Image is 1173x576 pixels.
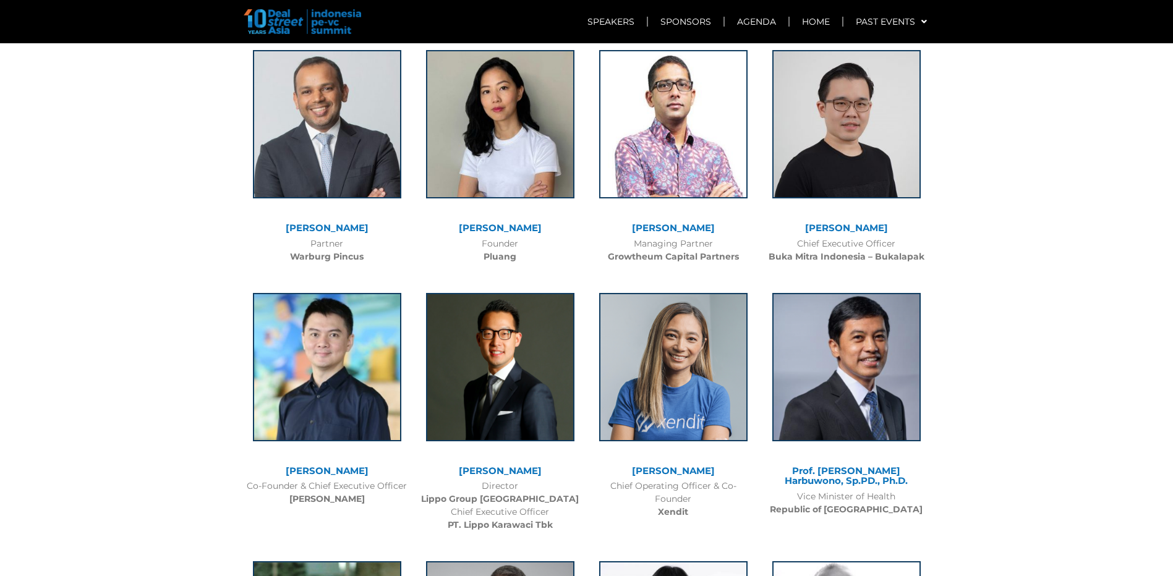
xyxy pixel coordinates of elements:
div: Founder [420,237,581,263]
a: Home [790,7,842,36]
div: Director Chief Executive Officer [420,480,581,532]
a: [PERSON_NAME] [459,222,542,234]
img: Tessa-Wijaya.png [599,293,748,441]
img: Saurabh N. Agarwal [253,50,401,198]
b: Republic of [GEOGRAPHIC_DATA] [770,504,923,515]
b: Warburg Pincus [290,251,364,262]
div: Vice Minister of Health [766,490,927,516]
a: [PERSON_NAME] [805,222,888,234]
div: Chief Operating Officer & Co-Founder [593,480,754,519]
div: Partner [247,237,407,263]
a: [PERSON_NAME] [632,465,715,476]
b: Buka Mitra Indonesia – Bukalapak [769,251,924,262]
b: Xendit [658,506,688,517]
a: Speakers [575,7,647,36]
div: Chief Executive Officer [766,237,927,263]
b: [PERSON_NAME] [289,493,365,504]
img: Vincent Iswara [253,293,401,441]
a: Prof. [PERSON_NAME] Harbuwono, Sp.PD., Ph.D. [785,465,908,487]
b: Lippo Group [GEOGRAPHIC_DATA] [421,493,579,504]
a: Agenda [725,7,788,36]
b: Pluang [484,251,516,262]
a: [PERSON_NAME] [632,222,715,234]
img: Web [426,50,574,198]
a: [PERSON_NAME] [286,222,369,234]
b: PT. Lippo Karawaci Tbk [448,519,553,530]
div: Managing Partner [593,237,754,263]
img: Howard Gani [772,50,921,198]
img: Amit Kunal [599,50,748,198]
img: Prof. dr. Dante Saksono Harbuwono, Sp.PD., Ph.D. [772,293,921,441]
div: Co-Founder & Chief Executive Officer [247,480,407,506]
a: [PERSON_NAME] [459,465,542,476]
a: [PERSON_NAME] [286,465,369,476]
a: Sponsors [648,7,723,36]
b: Growtheum Capital Partners [608,251,739,262]
a: Past Events [843,7,939,36]
img: John riady [426,293,574,441]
